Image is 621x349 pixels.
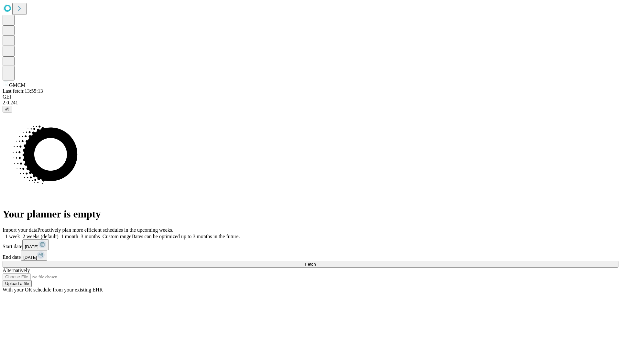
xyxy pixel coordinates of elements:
[25,244,38,249] span: [DATE]
[3,280,32,287] button: Upload a file
[3,208,618,220] h1: Your planner is empty
[61,234,78,239] span: 1 month
[21,250,47,261] button: [DATE]
[3,268,30,273] span: Alternatively
[3,250,618,261] div: End date
[3,261,618,268] button: Fetch
[3,100,618,106] div: 2.0.241
[81,234,100,239] span: 3 months
[3,227,38,233] span: Import your data
[23,234,59,239] span: 2 weeks (default)
[5,107,10,111] span: @
[131,234,240,239] span: Dates can be optimized up to 3 months in the future.
[22,239,49,250] button: [DATE]
[305,262,316,267] span: Fetch
[3,88,43,94] span: Last fetch: 13:55:13
[3,239,618,250] div: Start date
[9,82,26,88] span: GMCM
[3,94,618,100] div: GEI
[5,234,20,239] span: 1 week
[3,106,12,112] button: @
[103,234,131,239] span: Custom range
[23,255,37,260] span: [DATE]
[38,227,173,233] span: Proactively plan more efficient schedules in the upcoming weeks.
[3,287,103,292] span: With your OR schedule from your existing EHR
